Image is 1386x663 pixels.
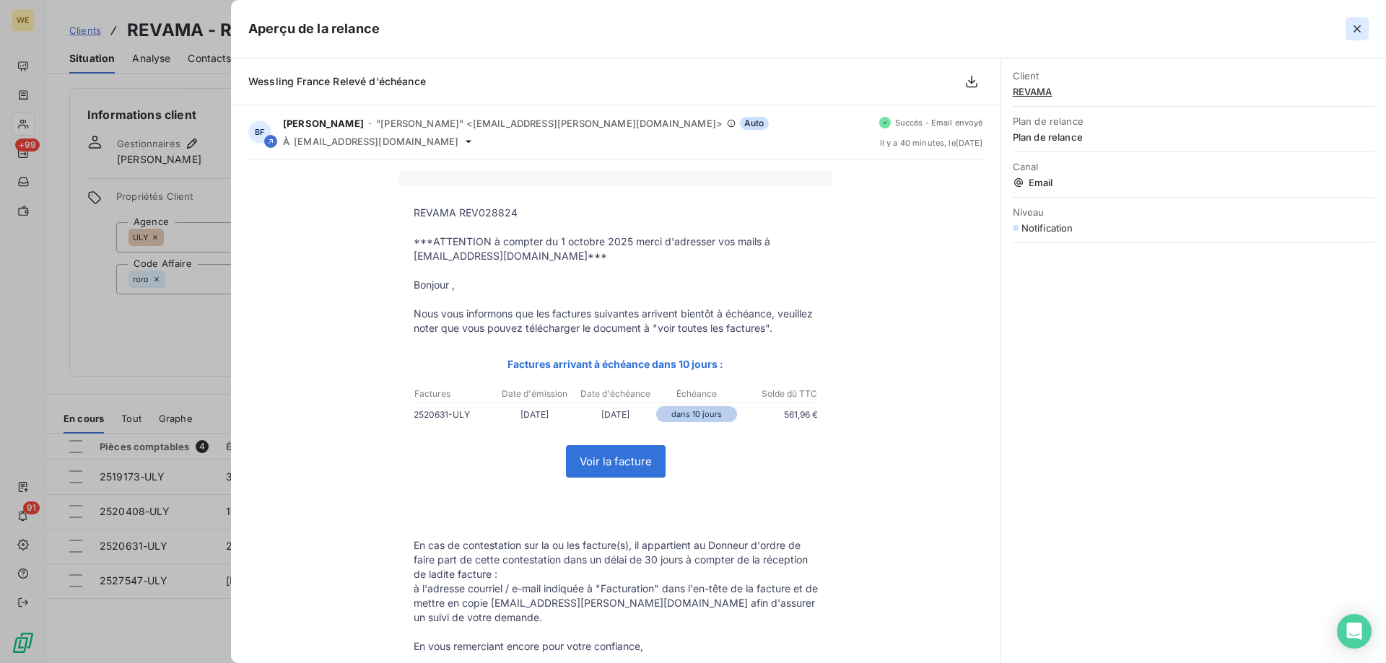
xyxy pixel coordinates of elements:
p: à l'adresse courriel / e-mail indiquée à "Facturation" dans l'en-tête de la facture et de mettre ... [414,581,818,625]
p: [DATE] [575,407,656,422]
p: Solde dû TTC [738,387,817,400]
span: Wessling France Relevé d'échéance [248,75,426,87]
span: Email [1013,177,1374,188]
p: Nous vous informons que les factures suivantes arrivent bientôt à échéance, veuillez noter que vo... [414,307,818,335]
p: [DATE] [494,407,575,422]
span: Succès - Email envoyé [895,118,983,127]
p: 561,96 € [737,407,818,422]
div: BF [248,120,271,144]
p: dans 10 jours [656,406,737,422]
div: Open Intercom Messenger [1337,614,1372,649]
p: Date d'échéance [576,387,655,400]
p: Factures [414,387,494,400]
p: 2520631-ULY [414,407,494,422]
p: Échéance [657,387,736,400]
span: Client [1013,70,1374,82]
span: [PERSON_NAME] [283,118,364,129]
p: Factures arrivant à échéance dans 10 jours : [414,356,818,372]
span: Notification [1021,222,1073,234]
p: REVAMA REV028824 [414,206,818,220]
span: À [283,136,289,147]
a: Voir la facture [567,446,665,477]
span: [EMAIL_ADDRESS][DOMAIN_NAME] [294,136,458,147]
span: Plan de relance [1013,131,1374,143]
p: ***ATTENTION à compter du 1 octobre 2025 merci d'adresser vos mails à [EMAIL_ADDRESS][DOMAIN_NAME... [414,234,818,263]
p: En vous remerciant encore pour votre confiance, [414,639,818,654]
span: Niveau [1013,206,1374,218]
span: Plan de relance [1013,115,1374,127]
span: - [368,119,372,128]
p: Date d'émission [495,387,575,400]
span: REVAMA [1013,86,1374,97]
span: il y a 40 minutes , le [DATE] [880,139,983,147]
p: En cas de contestation sur la ou les facture(s), il appartient au Donneur d'ordre de faire part d... [414,538,818,581]
p: Bonjour , [414,278,818,292]
span: "[PERSON_NAME]" <[EMAIL_ADDRESS][PERSON_NAME][DOMAIN_NAME]> [376,118,723,129]
h5: Aperçu de la relance [248,19,380,39]
span: Canal [1013,161,1374,172]
span: Auto [740,117,769,130]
